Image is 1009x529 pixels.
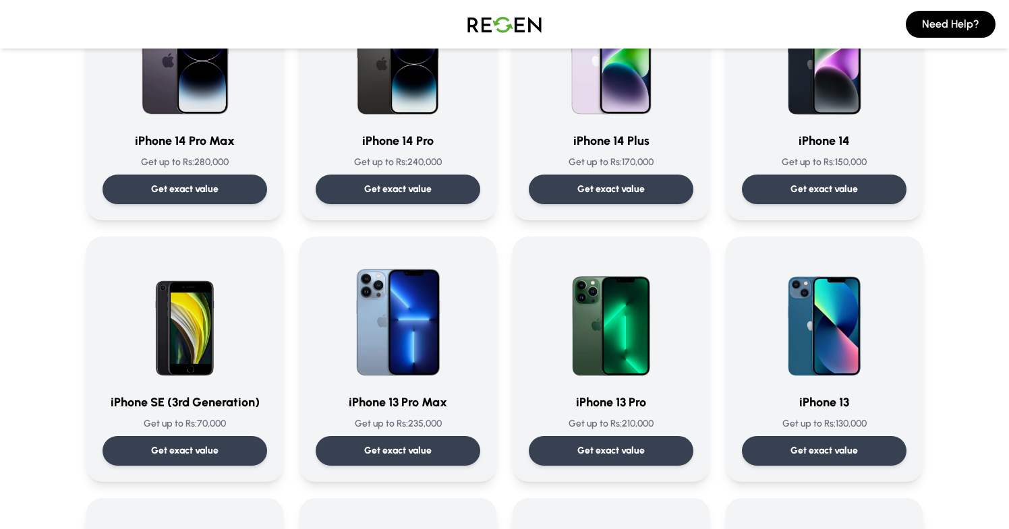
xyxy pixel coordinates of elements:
[759,253,889,382] img: iPhone 13
[151,444,219,458] p: Get exact value
[103,131,267,150] h3: iPhone 14 Pro Max
[316,417,480,431] p: Get up to Rs: 235,000
[151,183,219,196] p: Get exact value
[120,253,250,382] img: iPhone SE (3rd Generation)
[790,444,858,458] p: Get exact value
[577,183,645,196] p: Get exact value
[457,5,552,43] img: Logo
[529,393,693,412] h3: iPhone 13 Pro
[103,417,267,431] p: Get up to Rs: 70,000
[103,393,267,412] h3: iPhone SE (3rd Generation)
[742,156,906,169] p: Get up to Rs: 150,000
[742,131,906,150] h3: iPhone 14
[316,131,480,150] h3: iPhone 14 Pro
[529,156,693,169] p: Get up to Rs: 170,000
[333,253,463,382] img: iPhone 13 Pro Max
[742,393,906,412] h3: iPhone 13
[546,253,676,382] img: iPhone 13 Pro
[316,156,480,169] p: Get up to Rs: 240,000
[103,156,267,169] p: Get up to Rs: 280,000
[906,11,996,38] button: Need Help?
[364,444,432,458] p: Get exact value
[742,417,906,431] p: Get up to Rs: 130,000
[316,393,480,412] h3: iPhone 13 Pro Max
[577,444,645,458] p: Get exact value
[529,417,693,431] p: Get up to Rs: 210,000
[529,131,693,150] h3: iPhone 14 Plus
[790,183,858,196] p: Get exact value
[364,183,432,196] p: Get exact value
